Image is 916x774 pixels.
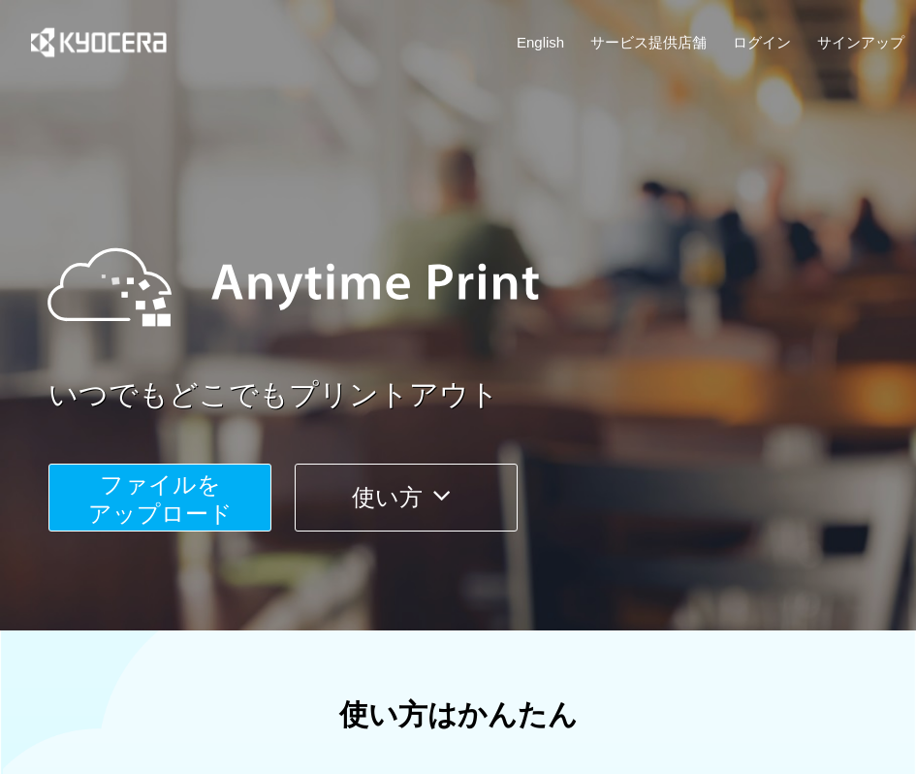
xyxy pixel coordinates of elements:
a: サービス提供店舗 [590,32,707,52]
button: 使い方 [295,464,518,532]
span: ファイルを ​​アップロード [88,471,233,527]
a: いつでもどこでもプリントアウト [48,374,916,416]
a: English [517,32,564,52]
a: サインアップ [817,32,904,52]
button: ファイルを​​アップロード [48,464,271,532]
a: ログイン [733,32,791,52]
